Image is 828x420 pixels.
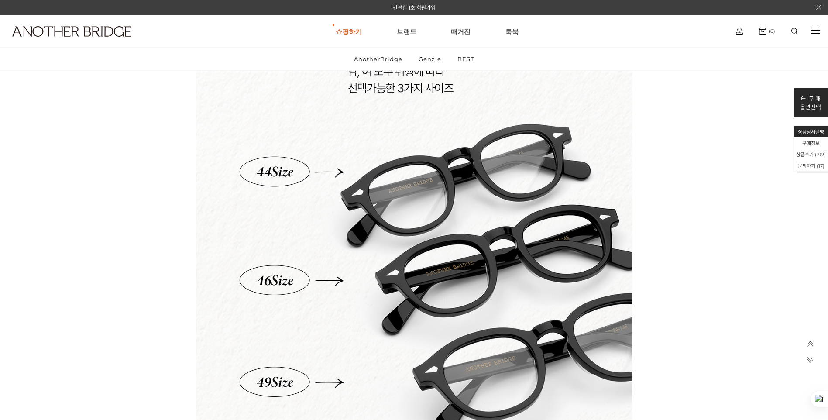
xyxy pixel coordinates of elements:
[347,48,410,70] a: AnotherBridge
[505,16,519,47] a: 룩북
[12,26,131,37] img: logo
[817,151,824,158] span: 192
[450,48,481,70] a: BEST
[135,290,145,297] span: 설정
[113,277,168,299] a: 설정
[397,16,416,47] a: 브랜드
[393,4,436,11] a: 간편한 1초 회원가입
[766,28,775,34] span: (0)
[27,290,33,297] span: 홈
[736,28,743,35] img: cart
[58,277,113,299] a: 대화
[80,290,90,297] span: 대화
[3,277,58,299] a: 홈
[336,16,362,47] a: 쇼핑하기
[451,16,471,47] a: 매거진
[759,28,775,35] a: (0)
[800,94,821,103] p: 구 매
[791,28,798,34] img: search
[800,103,821,111] p: 옵션선택
[411,48,449,70] a: Genzie
[4,26,129,58] a: logo
[759,28,766,35] img: cart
